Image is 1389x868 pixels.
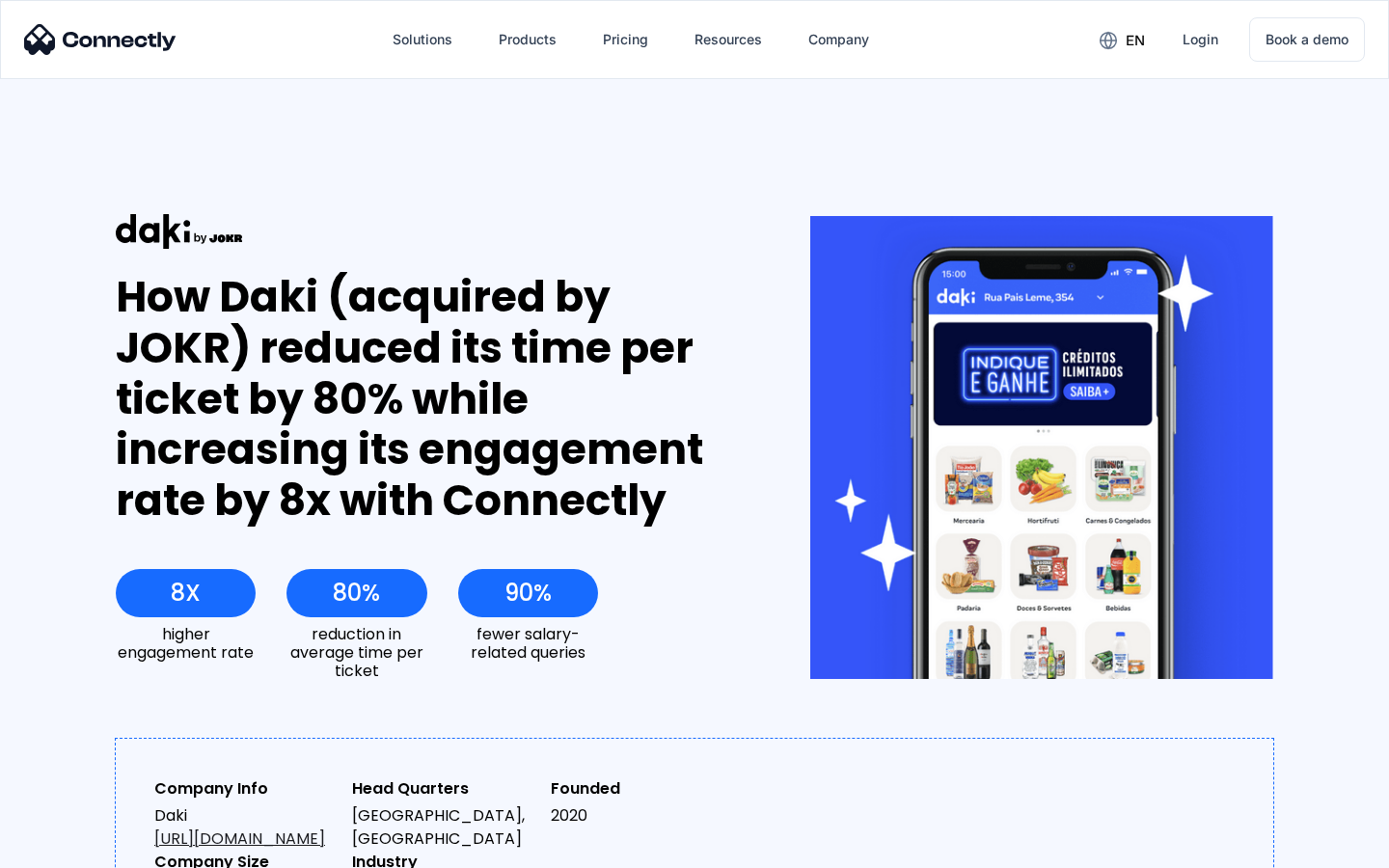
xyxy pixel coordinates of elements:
a: Book a demo [1249,17,1365,62]
div: 80% [333,580,380,607]
img: Connectly Logo [24,24,177,55]
div: How Daki (acquired by JOKR) reduced its time per ticket by 80% while increasing its engagement ra... [116,272,740,527]
div: Company Info [154,777,337,800]
div: Login [1183,26,1218,53]
div: higher engagement rate [116,625,256,662]
div: [GEOGRAPHIC_DATA], [GEOGRAPHIC_DATA] [352,804,534,851]
div: Pricing [603,26,648,53]
a: Login [1167,16,1234,63]
div: 90% [504,580,552,607]
div: Company [808,26,869,53]
div: 2020 [551,804,733,827]
div: fewer salary-related queries [458,625,598,662]
div: en [1126,27,1145,54]
div: reduction in average time per ticket [286,625,426,681]
a: [URL][DOMAIN_NAME] [154,827,325,850]
div: Solutions [393,26,452,53]
div: Head Quarters [352,777,534,800]
a: Pricing [587,16,664,63]
div: Resources [694,26,762,53]
ul: Language list [39,834,116,861]
aside: Language selected: English [19,834,116,861]
div: Founded [551,777,733,800]
div: 8X [171,580,201,607]
div: Daki [154,804,337,851]
div: Products [499,26,557,53]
